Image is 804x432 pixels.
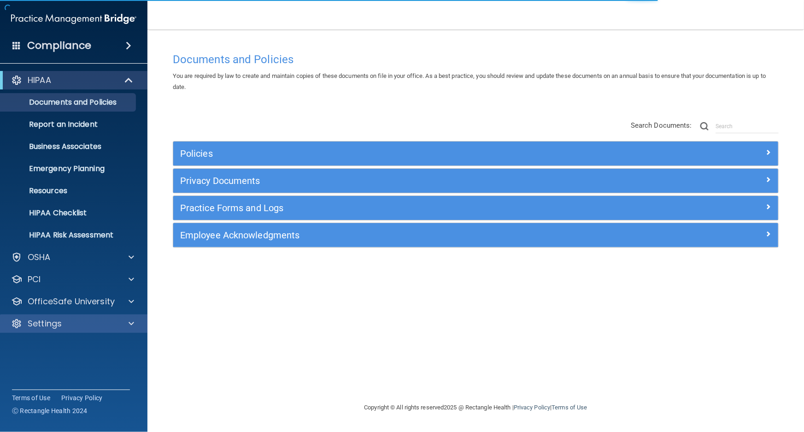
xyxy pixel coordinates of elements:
span: Search Documents: [631,121,692,130]
input: Search [716,119,779,133]
p: Business Associates [6,142,132,151]
h4: Documents and Policies [173,53,779,65]
span: Ⓒ Rectangle Health 2024 [12,406,88,415]
p: OfficeSafe University [28,296,115,307]
a: Privacy Policy [61,393,103,402]
p: Settings [28,318,62,329]
h5: Policies [180,148,620,159]
p: PCI [28,274,41,285]
h5: Employee Acknowledgments [180,230,620,240]
h5: Privacy Documents [180,176,620,186]
p: HIPAA Risk Assessment [6,231,132,240]
p: Report an Incident [6,120,132,129]
a: PCI [11,274,134,285]
a: Terms of Use [12,393,50,402]
a: OSHA [11,252,134,263]
a: Practice Forms and Logs [180,201,771,215]
span: You are required by law to create and maintain copies of these documents on file in your office. ... [173,72,766,90]
p: HIPAA [28,75,51,86]
a: Employee Acknowledgments [180,228,771,243]
p: Resources [6,186,132,195]
img: PMB logo [11,10,136,28]
div: Copyright © All rights reserved 2025 @ Rectangle Health | | [308,393,644,422]
h4: Compliance [27,39,91,52]
a: Settings [11,318,134,329]
p: HIPAA Checklist [6,208,132,218]
a: Privacy Documents [180,173,771,188]
a: OfficeSafe University [11,296,134,307]
a: Privacy Policy [514,404,550,411]
h5: Practice Forms and Logs [180,203,620,213]
img: ic-search.3b580494.png [700,122,709,130]
a: Terms of Use [552,404,587,411]
a: HIPAA [11,75,134,86]
p: Documents and Policies [6,98,132,107]
a: Policies [180,146,771,161]
p: Emergency Planning [6,164,132,173]
p: OSHA [28,252,51,263]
